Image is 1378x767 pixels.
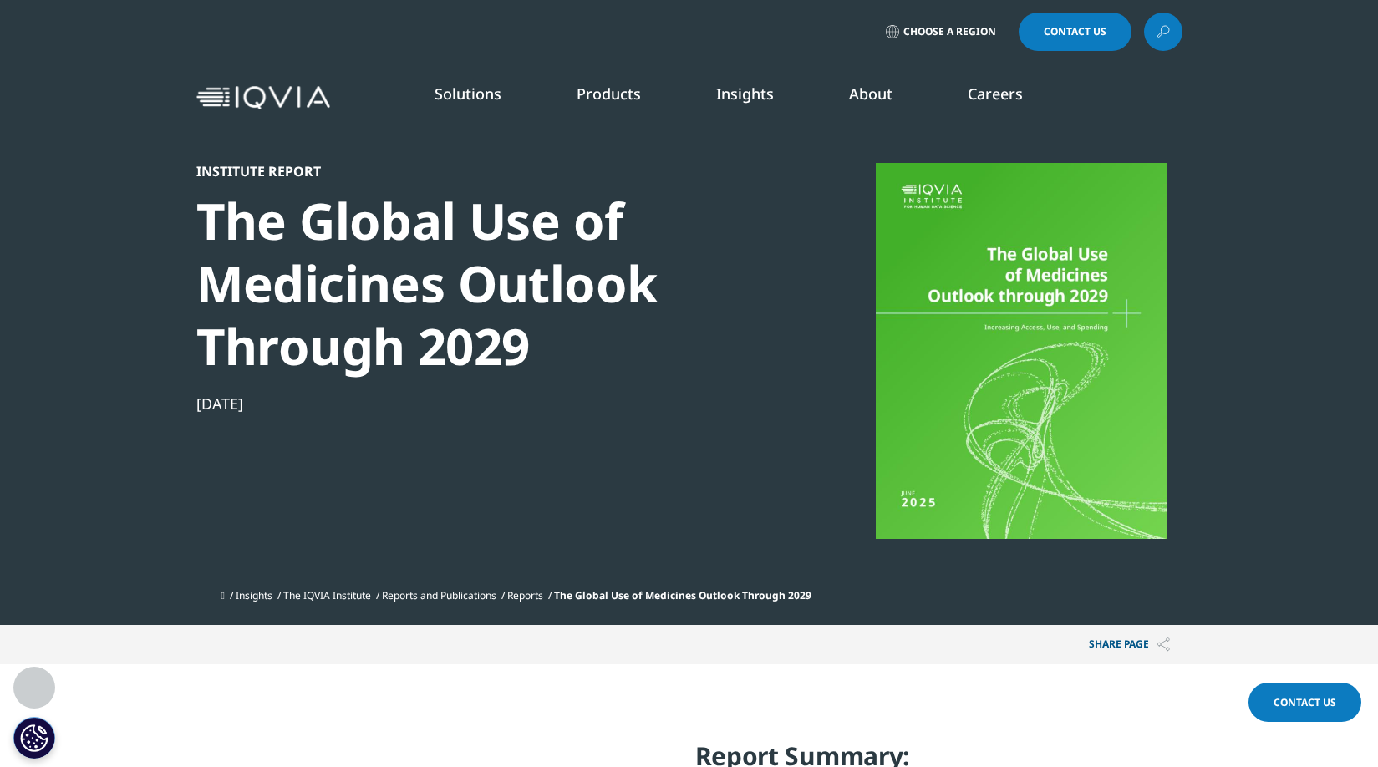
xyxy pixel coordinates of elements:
[1157,637,1170,652] img: Share PAGE
[196,394,770,414] div: [DATE]
[903,25,996,38] span: Choose a Region
[1076,625,1182,664] p: Share PAGE
[1274,695,1336,709] span: Contact Us
[507,588,543,602] a: Reports
[283,588,371,602] a: The IQVIA Institute
[1019,13,1131,51] a: Contact Us
[382,588,496,602] a: Reports and Publications
[554,588,811,602] span: The Global Use of Medicines Outlook Through 2029
[1044,27,1106,37] span: Contact Us
[716,84,774,104] a: Insights
[236,588,272,602] a: Insights
[849,84,892,104] a: About
[577,84,641,104] a: Products
[435,84,501,104] a: Solutions
[196,163,770,180] div: Institute Report
[196,86,330,110] img: IQVIA Healthcare Information Technology and Pharma Clinical Research Company
[968,84,1023,104] a: Careers
[1248,683,1361,722] a: Contact Us
[337,58,1182,137] nav: Primary
[13,717,55,759] button: 쿠키 설정
[196,190,770,378] div: The Global Use of Medicines Outlook Through 2029
[1076,625,1182,664] button: Share PAGEShare PAGE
